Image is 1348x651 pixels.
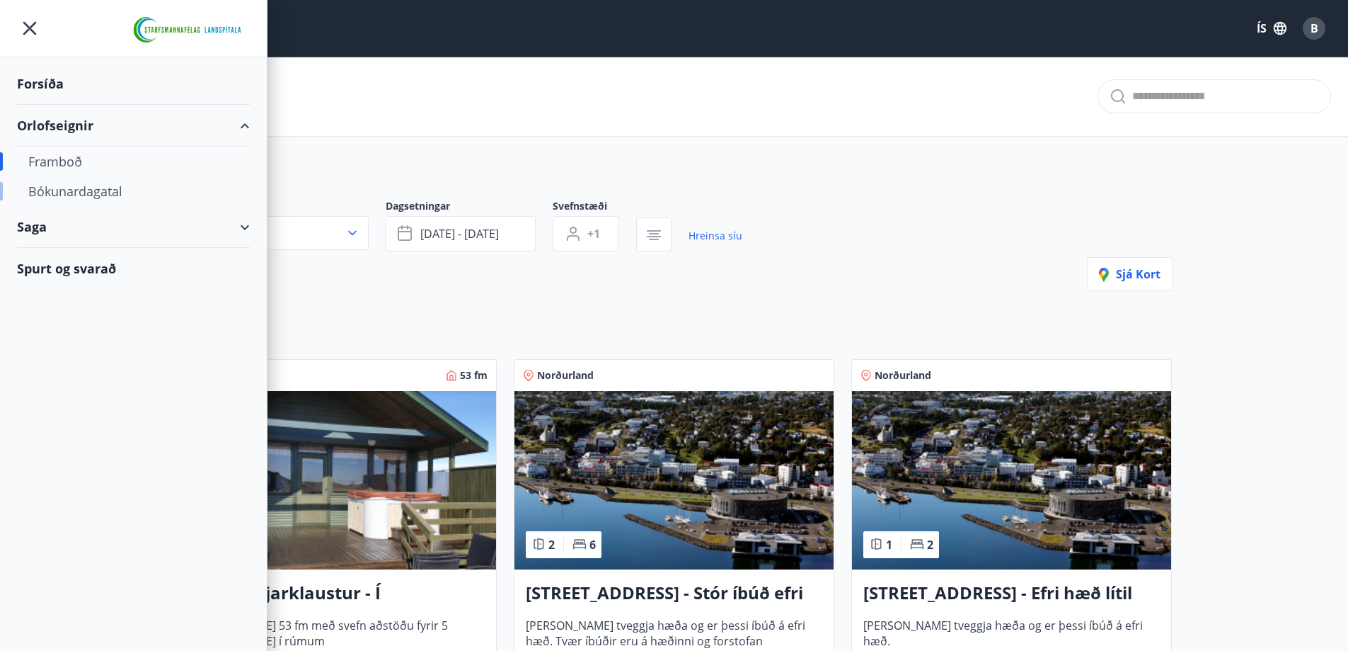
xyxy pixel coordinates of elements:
[587,226,600,242] span: +1
[1297,11,1331,45] button: B
[28,176,238,206] div: Bókunardagatal
[188,581,485,606] h3: Kirkjubæjarklaustur - Í [PERSON_NAME] Hæðargarðs
[553,216,619,251] button: +1
[852,391,1171,570] img: Paella dish
[863,581,1160,606] h3: [STREET_ADDRESS] - Efri hæð lítil íbúð 2
[28,147,238,176] div: Framboð
[589,537,596,553] span: 6
[875,368,931,383] span: Norðurland
[460,368,488,383] span: 53 fm
[17,206,250,248] div: Saga
[1099,266,1160,282] span: Sjá kort
[1310,21,1318,36] span: B
[537,368,594,383] span: Norðurland
[420,226,499,242] span: [DATE] - [DATE]
[17,248,250,289] div: Spurt og svarað
[548,537,555,553] span: 2
[514,391,834,570] img: Paella dish
[1249,16,1294,41] button: ÍS
[176,216,369,250] button: Allt
[17,63,250,105] div: Forsíða
[17,105,250,147] div: Orlofseignir
[886,537,892,553] span: 1
[553,199,636,216] span: Svefnstæði
[1087,257,1173,291] button: Sjá kort
[177,391,496,570] img: Paella dish
[386,199,553,216] span: Dagsetningar
[689,220,742,251] a: Hreinsa síu
[127,16,250,44] img: union_logo
[17,16,42,41] button: menu
[386,216,536,251] button: [DATE] - [DATE]
[927,537,933,553] span: 2
[176,199,386,216] span: Svæði
[526,581,822,606] h3: [STREET_ADDRESS] - Stór íbúð efri hæð íbúð 1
